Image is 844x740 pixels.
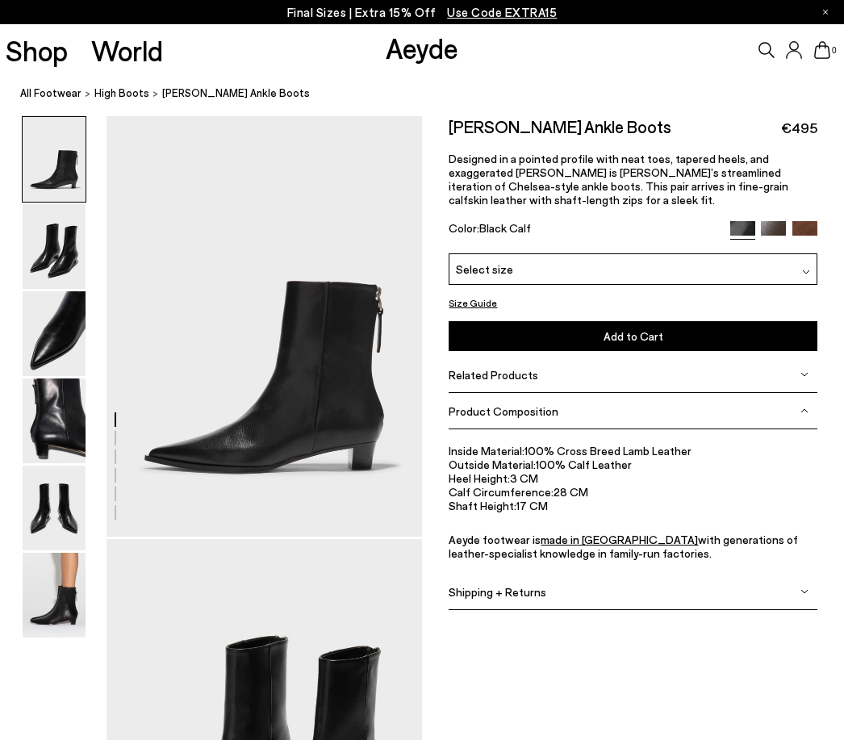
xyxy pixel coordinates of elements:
span: Shipping + Returns [449,585,546,599]
span: High Boots [94,86,149,99]
span: Product Composition [449,404,558,418]
span: Black Calf [479,221,531,235]
span: Related Products [449,368,538,382]
li: 3 CM [449,471,817,485]
li: 17 CM [449,499,817,512]
img: svg%3E [800,587,808,596]
nav: breadcrumb [20,72,844,116]
a: All Footwear [20,85,81,102]
button: Add to Cart [449,321,817,351]
h2: [PERSON_NAME] Ankle Boots [449,116,671,136]
img: svg%3E [802,268,810,276]
a: Aeyde [386,31,458,65]
span: [PERSON_NAME] Ankle Boots [162,85,310,102]
a: High Boots [94,85,149,102]
li: 100% Cross Breed Lamb Leather [449,444,817,458]
a: Shop [6,36,68,65]
span: Navigate to /collections/ss25-final-sizes [447,5,557,19]
img: Harriet Pointed Ankle Boots - Image 6 [23,553,86,638]
li: 28 CM [449,485,817,499]
img: Harriet Pointed Ankle Boots - Image 5 [23,466,86,550]
span: Select size [456,261,513,278]
span: €495 [781,118,817,138]
img: Harriet Pointed Ankle Boots - Image 4 [23,378,86,463]
button: Size Guide [449,293,497,313]
span: Calf Circumference: [449,485,554,499]
a: made in [GEOGRAPHIC_DATA] [541,533,698,546]
p: Designed in a pointed profile with neat toes, tapered heels, and exaggerated [PERSON_NAME] is [PE... [449,152,817,207]
img: Harriet Pointed Ankle Boots - Image 2 [23,204,86,289]
p: Final Sizes | Extra 15% Off [287,2,558,23]
div: Color: [449,221,718,240]
img: Harriet Pointed Ankle Boots - Image 1 [23,117,86,202]
img: svg%3E [800,407,808,415]
a: 0 [814,41,830,59]
li: 100% Calf Leather [449,458,817,471]
span: Outside Material: [449,458,536,471]
span: Shaft Height: [449,499,516,512]
span: Heel Height: [449,471,510,485]
span: 0 [830,46,838,55]
span: with generations of leather-specialist knowledge in family-run factories. [449,533,798,560]
span: Aeyde footwear is [449,533,541,546]
a: World [91,36,163,65]
span: Add to Cart [604,329,663,343]
span: Inside Material: [449,444,524,458]
img: Harriet Pointed Ankle Boots - Image 3 [23,291,86,376]
img: svg%3E [800,370,808,378]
